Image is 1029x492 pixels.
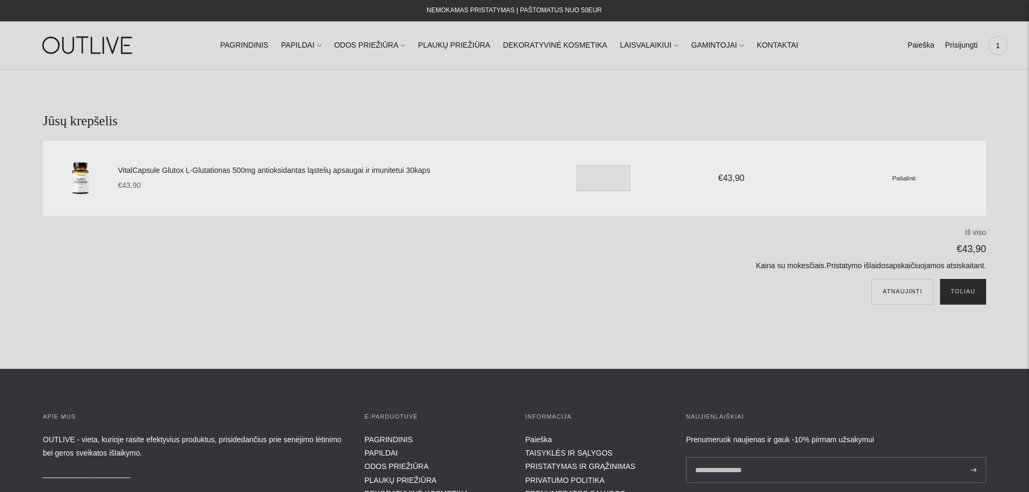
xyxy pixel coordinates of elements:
[118,179,536,192] div: €43,90
[364,412,504,422] h3: E-parduotuvė
[364,435,413,444] a: PAGRINDINIS
[525,462,636,471] a: PRISTATYMAS IR GRĄŽINIMAS
[364,462,429,471] a: ODOS PRIEŽIŪRA
[427,4,602,17] div: NEMOKAMAS PRISTATYMAS Į PAŠTOMATUS NUO 50EUR
[43,433,343,460] p: OUTLIVE - vieta, kurioje rasite efektyvius produktus, prisidedančius prie senėjimo lėtinimo bei g...
[686,412,986,422] h3: Naujienlaiškiai
[525,476,605,485] a: PRIVATUMO POLITIKA
[525,449,613,457] a: TAISYKLĖS IR SĄLYGOS
[281,34,322,57] a: PAPILDAI
[826,261,889,270] a: Pristatymo išlaidos
[907,34,934,57] a: Paieška
[525,435,552,444] a: Paieška
[686,433,986,446] div: Prenumeruok naujienas ir gauk -10% pirmam užsakymui
[503,34,607,57] a: DEKORATYVINĖ KOSMETIKA
[418,34,490,57] a: PLAUKŲ PRIEŽIŪRA
[334,34,405,57] a: ODOS PRIEŽIŪRA
[620,34,678,57] a: LAISVALAIKIUI
[43,412,343,422] h3: APIE MUS
[990,38,1005,53] span: 1
[364,449,398,457] a: PAPILDAI
[660,171,803,185] div: €43,90
[940,279,986,305] button: Toliau
[373,260,986,273] p: Kaina su mokesčiais. apskaičiuojamos atsiskaitant.
[43,112,986,130] h1: Jūsų krepšelis
[220,34,269,57] a: PAGRINDINIS
[118,164,536,177] a: VitalCapsule Glutox L-Glutationas 500mg antioksidantas ląstelių apsaugai ir imunitetui 30kaps
[892,173,916,182] a: Pašalinti
[892,175,916,181] small: Pašalinti
[988,34,1008,57] a: 1
[54,152,107,205] img: VitalCapsule Glutox L-Glutationas 500mg antioksidantas ląstelių apsaugai ir imunitetui 30kaps
[525,412,665,422] h3: INFORMACIJA
[43,467,343,481] p: _____________________
[945,34,978,57] a: Prisijungti
[757,34,798,57] a: KONTAKTAI
[871,279,934,305] button: Atnaujinti
[691,34,744,57] a: GAMINTOJAI
[373,226,986,239] p: Iš viso
[373,241,986,258] p: €43,90
[364,476,437,485] a: PLAUKŲ PRIEŽIŪRA
[577,165,630,191] input: Translation missing: en.cart.general.item_quantity
[21,27,155,64] img: OUTLIVE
